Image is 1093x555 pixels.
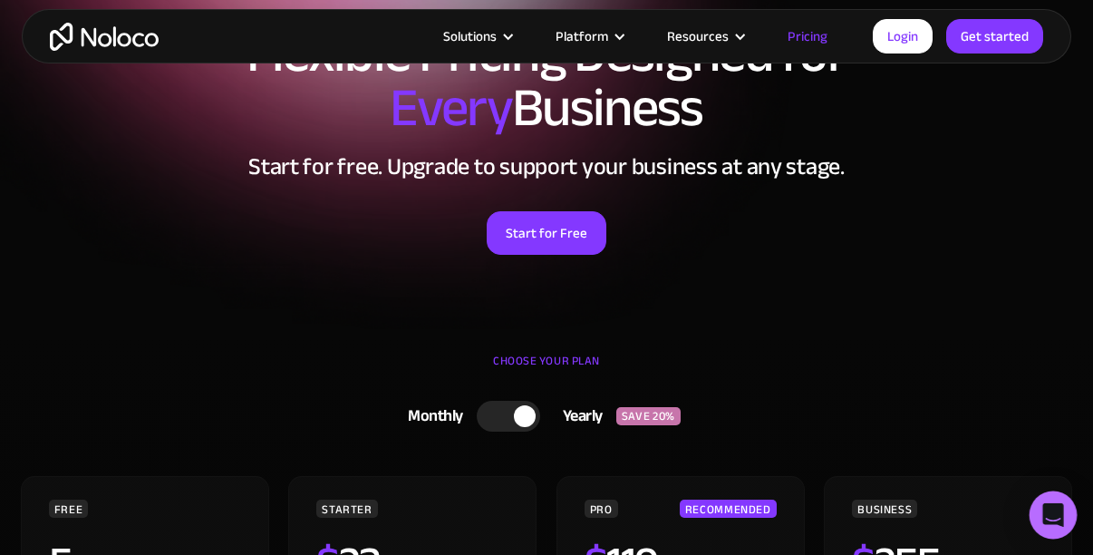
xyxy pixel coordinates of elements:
a: Start for Free [487,211,606,255]
div: Resources [644,24,765,48]
div: SAVE 20% [616,407,681,425]
div: PRO [585,500,618,518]
div: Platform [533,24,644,48]
span: Every [390,57,512,159]
div: Solutions [443,24,497,48]
a: Pricing [765,24,850,48]
div: BUSINESS [852,500,917,518]
a: Login [873,19,933,54]
div: Open Intercom Messenger [1030,492,1078,540]
h1: Flexible Pricing Designed for Business [18,26,1075,135]
a: Get started [946,19,1043,54]
div: CHOOSE YOUR PLAN [18,347,1075,393]
div: Solutions [421,24,533,48]
a: home [50,23,159,51]
div: FREE [49,500,89,518]
div: Platform [556,24,608,48]
div: Yearly [540,403,616,430]
div: RECOMMENDED [680,500,777,518]
div: Monthly [385,403,477,430]
div: Resources [667,24,729,48]
h2: Start for free. Upgrade to support your business at any stage. [18,153,1075,180]
div: STARTER [316,500,377,518]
